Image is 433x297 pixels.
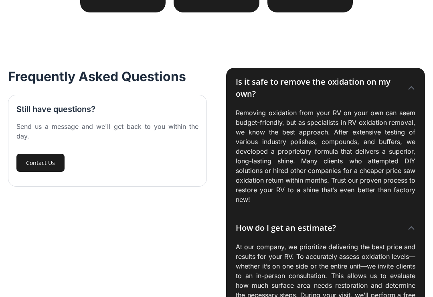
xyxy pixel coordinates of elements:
h2: Frequently Asked Questions [8,68,186,85]
div: How do I get an estimate? [236,222,336,234]
a: Contact Us [16,154,65,172]
div: Send us a message and we'll get back to you within the day. [16,122,198,141]
div: Is it safe to remove the oxidation on my own? [236,76,399,100]
h3: Still have questions? [16,103,95,115]
p: Removing oxidation from your RV on your own can seem budget-friendly, but as specialists in RV ox... [236,108,415,204]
